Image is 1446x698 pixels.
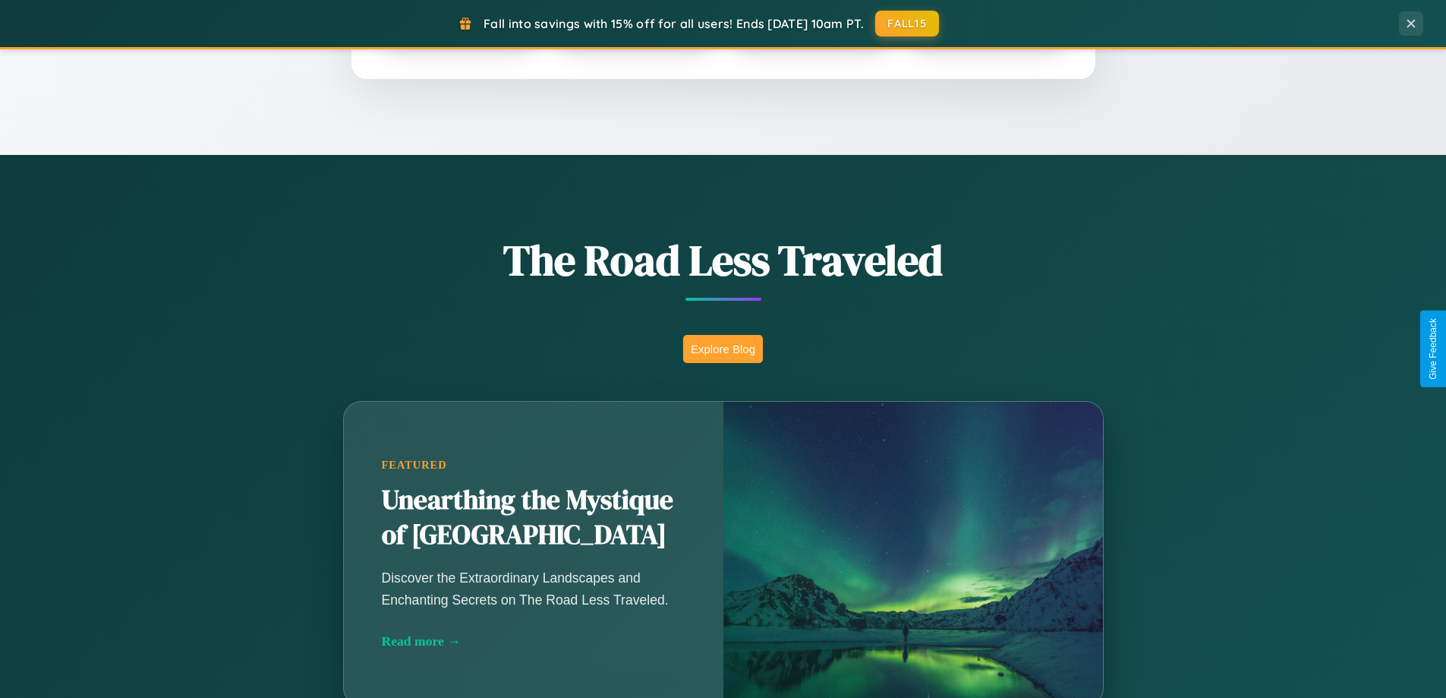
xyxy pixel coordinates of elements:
button: Explore Blog [683,335,763,363]
h2: Unearthing the Mystique of [GEOGRAPHIC_DATA] [382,483,685,553]
div: Featured [382,459,685,472]
h1: The Road Less Traveled [268,231,1179,289]
div: Read more → [382,633,685,649]
div: Give Feedback [1428,318,1438,380]
span: Fall into savings with 15% off for all users! Ends [DATE] 10am PT. [484,16,864,31]
button: FALL15 [875,11,939,36]
p: Discover the Extraordinary Landscapes and Enchanting Secrets on The Road Less Traveled. [382,567,685,610]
